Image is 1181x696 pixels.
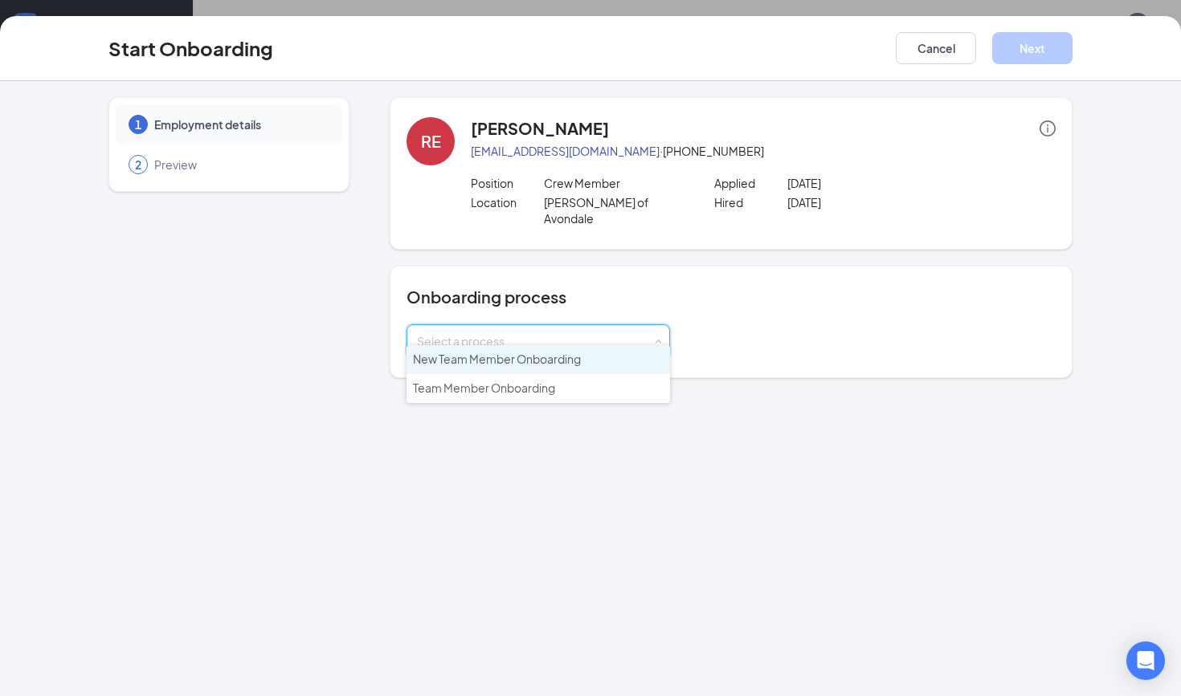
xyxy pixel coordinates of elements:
span: 1 [135,116,141,132]
span: 2 [135,157,141,173]
p: Position [471,175,544,191]
p: Applied [714,175,787,191]
span: Team Member Onboarding [413,381,555,395]
p: Location [471,194,544,210]
a: [EMAIL_ADDRESS][DOMAIN_NAME] [471,144,660,158]
h3: Start Onboarding [108,35,273,62]
button: Cancel [896,32,976,64]
button: Next [992,32,1073,64]
p: Hired [714,194,787,210]
div: RE [421,130,441,153]
p: · [PHONE_NUMBER] [471,143,1056,159]
p: Crew Member [544,175,690,191]
div: Open Intercom Messenger [1126,641,1165,680]
p: [PERSON_NAME] of Avondale [544,194,690,226]
span: info-circle [1040,120,1056,136]
p: [DATE] [787,194,934,210]
p: [DATE] [787,175,934,191]
span: New Team Member Onboarding [413,352,581,366]
h4: Onboarding process [407,286,1056,308]
span: Employment details [154,116,326,132]
h4: [PERSON_NAME] [471,117,609,140]
span: Preview [154,157,326,173]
